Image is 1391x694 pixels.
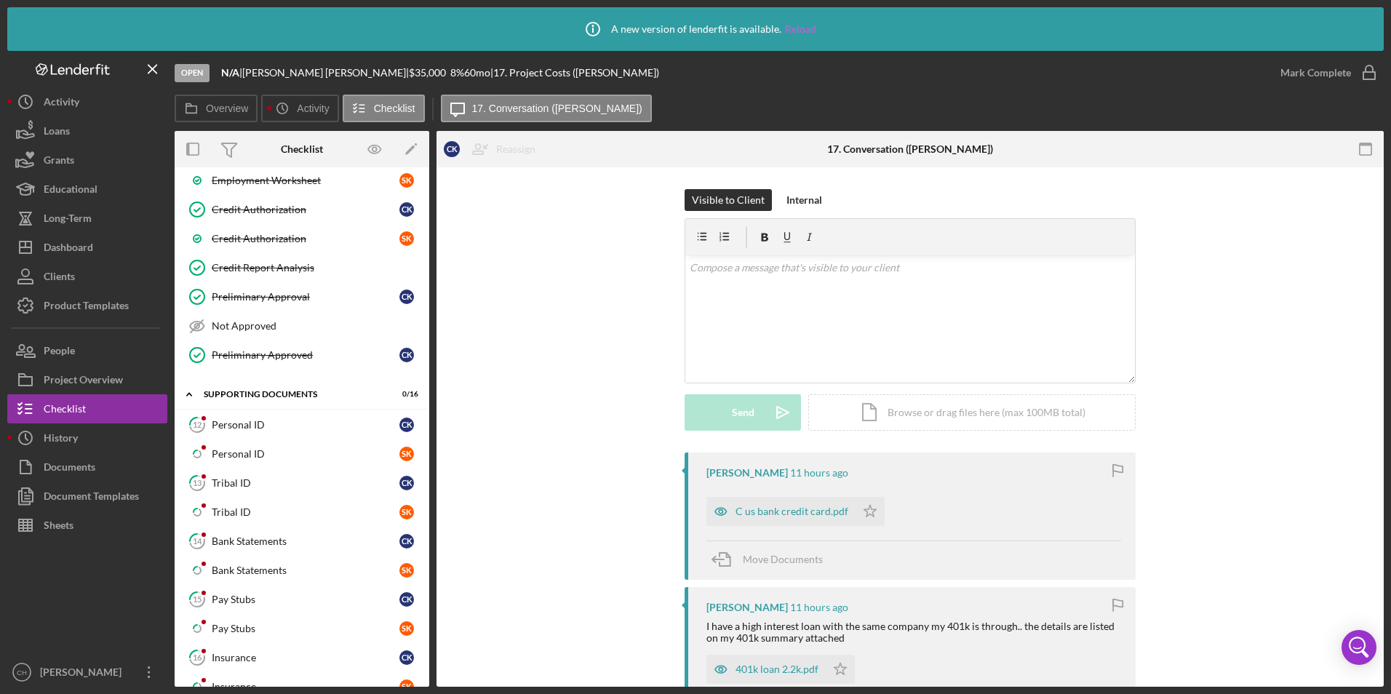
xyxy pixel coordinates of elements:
[182,643,422,672] a: 16InsuranceCK
[44,233,93,266] div: Dashboard
[1280,58,1351,87] div: Mark Complete
[392,390,418,399] div: 0 / 16
[7,291,167,320] a: Product Templates
[464,67,490,79] div: 60 mo
[44,394,86,427] div: Checklist
[399,447,414,461] div: S K
[732,394,754,431] div: Send
[297,103,329,114] label: Activity
[7,175,167,204] a: Educational
[44,482,139,514] div: Document Templates
[7,87,167,116] button: Activity
[790,602,848,613] time: 2025-09-09 03:34
[706,467,788,479] div: [PERSON_NAME]
[399,592,414,607] div: C K
[7,145,167,175] button: Grants
[44,452,95,485] div: Documents
[204,390,382,399] div: Supporting Documents
[212,233,399,244] div: Credit Authorization
[182,340,422,370] a: Preliminary ApprovedCK
[490,67,659,79] div: | 17. Project Costs ([PERSON_NAME])
[7,511,167,540] button: Sheets
[399,290,414,304] div: C K
[44,204,92,236] div: Long-Term
[193,594,202,604] tspan: 15
[182,166,422,195] a: Employment WorksheetSK
[212,320,421,332] div: Not Approved
[7,658,167,687] button: CH[PERSON_NAME]
[399,505,414,519] div: S K
[7,233,167,262] button: Dashboard
[743,553,823,565] span: Move Documents
[175,95,258,122] button: Overview
[212,349,399,361] div: Preliminary Approved
[212,291,399,303] div: Preliminary Approval
[399,418,414,432] div: C K
[212,419,399,431] div: Personal ID
[785,23,816,35] a: Reload
[212,565,399,576] div: Bank Statements
[7,365,167,394] button: Project Overview
[221,67,242,79] div: |
[212,623,399,634] div: Pay Stubs
[44,145,74,178] div: Grants
[343,95,425,122] button: Checklist
[374,103,415,114] label: Checklist
[281,143,323,155] div: Checklist
[7,336,167,365] button: People
[182,614,422,643] a: Pay StubsSK
[444,141,460,157] div: C K
[193,653,202,662] tspan: 16
[1266,58,1384,87] button: Mark Complete
[182,527,422,556] a: 14Bank StatementsCK
[7,452,167,482] button: Documents
[44,291,129,324] div: Product Templates
[212,448,399,460] div: Personal ID
[706,655,855,684] button: 401k loan 2.2k.pdf
[44,87,79,120] div: Activity
[399,348,414,362] div: C K
[399,202,414,217] div: C K
[36,658,131,690] div: [PERSON_NAME]
[193,478,202,487] tspan: 13
[7,116,167,145] button: Loans
[706,602,788,613] div: [PERSON_NAME]
[7,482,167,511] a: Document Templates
[399,650,414,665] div: C K
[7,394,167,423] button: Checklist
[182,311,422,340] a: Not Approved
[399,563,414,578] div: S K
[399,231,414,246] div: S K
[1342,630,1376,665] div: Open Intercom Messenger
[17,669,27,677] text: CH
[450,67,464,79] div: 8 %
[827,143,993,155] div: 17. Conversation ([PERSON_NAME])
[212,262,421,274] div: Credit Report Analysis
[242,67,409,79] div: [PERSON_NAME] [PERSON_NAME] |
[182,195,422,224] a: Credit AuthorizationCK
[7,423,167,452] button: History
[212,506,399,518] div: Tribal ID
[7,204,167,233] button: Long-Term
[44,365,123,398] div: Project Overview
[182,556,422,585] a: Bank StatementsSK
[779,189,829,211] button: Internal
[182,282,422,311] a: Preliminary ApprovalCK
[193,536,202,546] tspan: 14
[706,497,885,526] button: C us bank credit card.pdf
[182,410,422,439] a: 12Personal IDCK
[736,663,818,675] div: 401k loan 2.2k.pdf
[212,652,399,663] div: Insurance
[7,262,167,291] a: Clients
[212,535,399,547] div: Bank Statements
[212,204,399,215] div: Credit Authorization
[399,679,414,694] div: S K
